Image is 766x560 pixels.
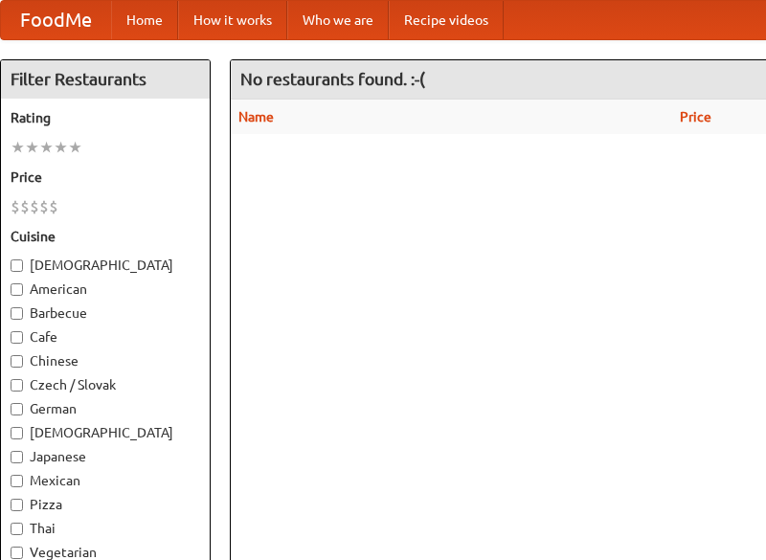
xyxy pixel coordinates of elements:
a: Price [680,109,711,124]
h4: Filter Restaurants [1,60,210,99]
li: ★ [25,137,39,158]
input: Japanese [11,451,23,463]
label: Chinese [11,351,200,370]
li: ★ [68,137,82,158]
li: $ [49,196,58,217]
h5: Price [11,168,200,187]
li: $ [20,196,30,217]
input: Czech / Slovak [11,379,23,392]
input: Pizza [11,499,23,511]
a: How it works [178,1,287,39]
input: Chinese [11,355,23,368]
label: Thai [11,519,200,538]
label: American [11,280,200,299]
a: FoodMe [1,1,111,39]
li: $ [30,196,39,217]
li: ★ [39,137,54,158]
h5: Rating [11,108,200,127]
label: Mexican [11,471,200,490]
label: Barbecue [11,303,200,323]
input: Cafe [11,331,23,344]
a: Who we are [287,1,389,39]
label: [DEMOGRAPHIC_DATA] [11,256,200,275]
li: $ [39,196,49,217]
input: German [11,403,23,415]
label: Pizza [11,495,200,514]
ng-pluralize: No restaurants found. :-( [240,70,425,88]
input: Barbecue [11,307,23,320]
a: Recipe videos [389,1,504,39]
input: American [11,283,23,296]
input: Mexican [11,475,23,487]
li: ★ [54,137,68,158]
label: Japanese [11,447,200,466]
a: Name [238,109,274,124]
li: ★ [11,137,25,158]
a: Home [111,1,178,39]
input: [DEMOGRAPHIC_DATA] [11,427,23,439]
input: Vegetarian [11,547,23,559]
input: Thai [11,523,23,535]
input: [DEMOGRAPHIC_DATA] [11,259,23,272]
h5: Cuisine [11,227,200,246]
li: $ [11,196,20,217]
label: Cafe [11,327,200,347]
label: [DEMOGRAPHIC_DATA] [11,423,200,442]
label: German [11,399,200,418]
label: Czech / Slovak [11,375,200,394]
